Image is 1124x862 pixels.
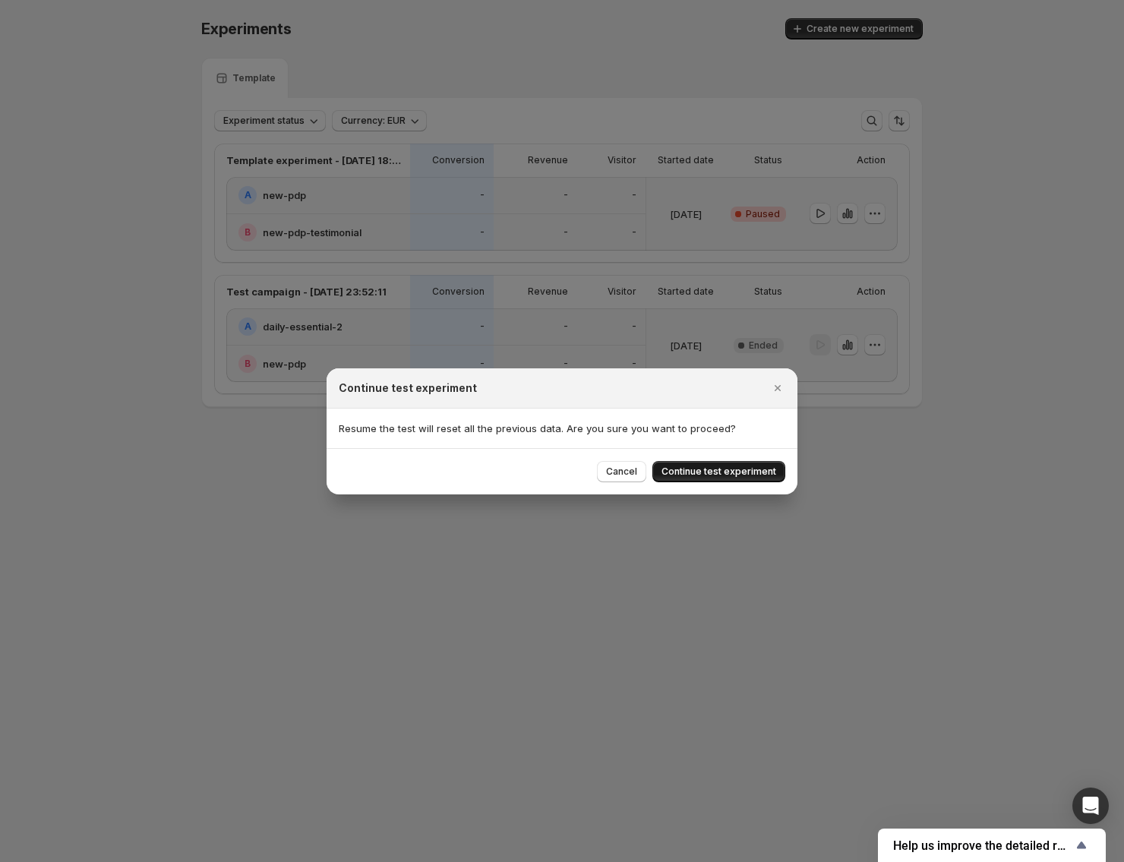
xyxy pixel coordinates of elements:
span: Cancel [606,466,637,478]
button: Cancel [597,461,646,482]
button: Close [767,377,788,399]
span: Continue test experiment [661,466,776,478]
span: Help us improve the detailed report for A/B campaigns [893,838,1072,853]
h2: Continue test experiment [339,380,477,396]
div: Open Intercom Messenger [1072,788,1109,824]
p: Resume the test will reset all the previous data. Are you sure you want to proceed? [339,421,785,436]
button: Show survey - Help us improve the detailed report for A/B campaigns [893,836,1091,854]
button: Continue test experiment [652,461,785,482]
